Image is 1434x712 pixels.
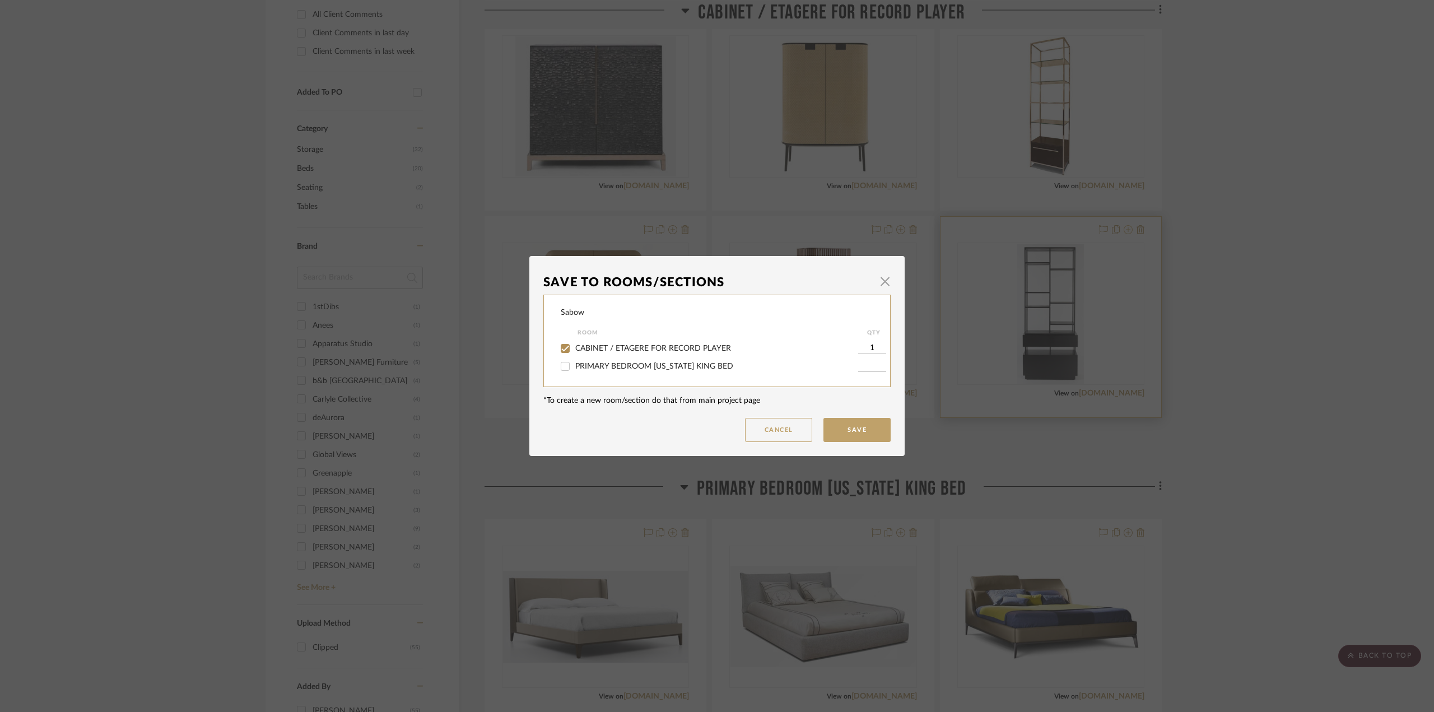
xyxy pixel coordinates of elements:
[823,418,891,442] button: Save
[575,362,733,370] span: PRIMARY BEDROOM [US_STATE] KING BED
[543,395,891,407] div: *To create a new room/section do that from main project page
[874,270,896,292] button: Close
[578,326,858,339] div: Room
[543,270,891,295] dialog-header: Save To Rooms/Sections
[745,418,812,442] button: Cancel
[561,307,584,319] div: Sabow
[575,345,731,352] span: CABINET / ETAGERE FOR RECORD PLAYER
[543,270,874,295] div: Save To Rooms/Sections
[858,326,889,339] div: QTY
